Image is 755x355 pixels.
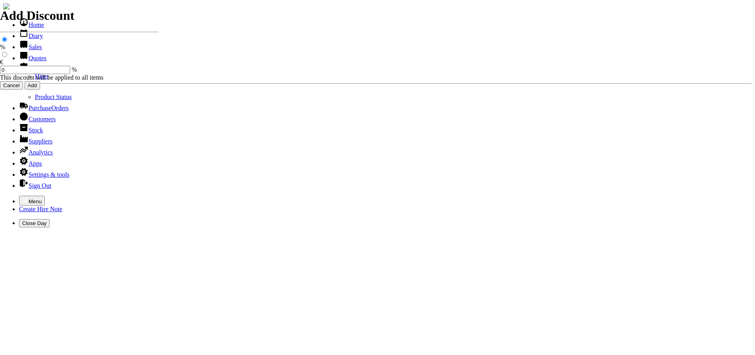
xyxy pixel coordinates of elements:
li: Stock [19,123,752,134]
input: € [2,52,7,57]
a: Analytics [19,149,53,156]
a: Suppliers [19,138,52,145]
button: Close Day [19,219,50,227]
input: % [2,37,7,42]
a: Apps [19,160,42,167]
a: PurchaseOrders [19,105,69,111]
button: Menu [19,196,45,206]
a: Product Status [35,94,72,100]
a: Stock [19,127,43,134]
input: Add [25,81,40,90]
li: Hire Notes [19,62,752,101]
a: Create Hire Note [19,206,62,212]
a: Settings & tools [19,171,69,178]
span: % [72,66,77,73]
ul: Hire Notes [19,73,752,101]
a: Customers [19,116,55,122]
li: Sales [19,40,752,51]
a: Sign Out [19,182,51,189]
li: Suppliers [19,134,752,145]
